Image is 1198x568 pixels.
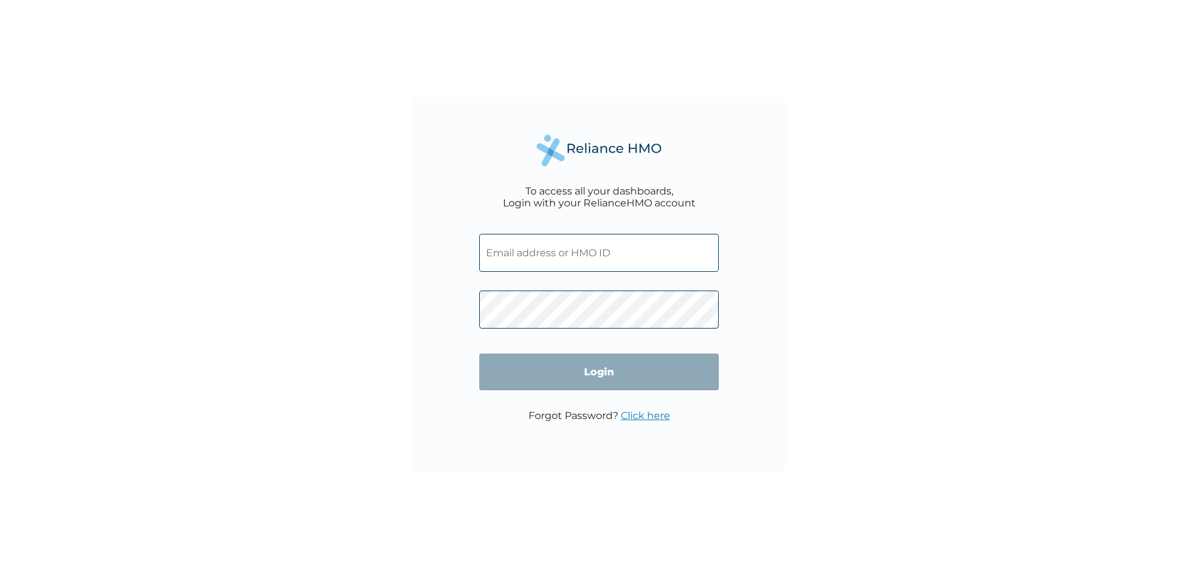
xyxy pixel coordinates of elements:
[537,135,661,166] img: Reliance Health's Logo
[528,410,670,421] p: Forgot Password?
[503,185,696,209] div: To access all your dashboards, Login with your RelianceHMO account
[479,354,719,390] input: Login
[479,234,719,272] input: Email address or HMO ID
[621,410,670,421] a: Click here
